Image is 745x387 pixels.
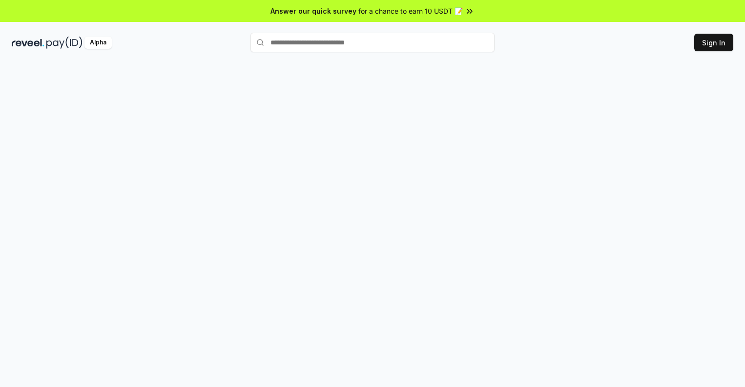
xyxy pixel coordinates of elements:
[84,37,112,49] div: Alpha
[694,34,733,51] button: Sign In
[46,37,83,49] img: pay_id
[270,6,356,16] span: Answer our quick survey
[12,37,44,49] img: reveel_dark
[358,6,463,16] span: for a chance to earn 10 USDT 📝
